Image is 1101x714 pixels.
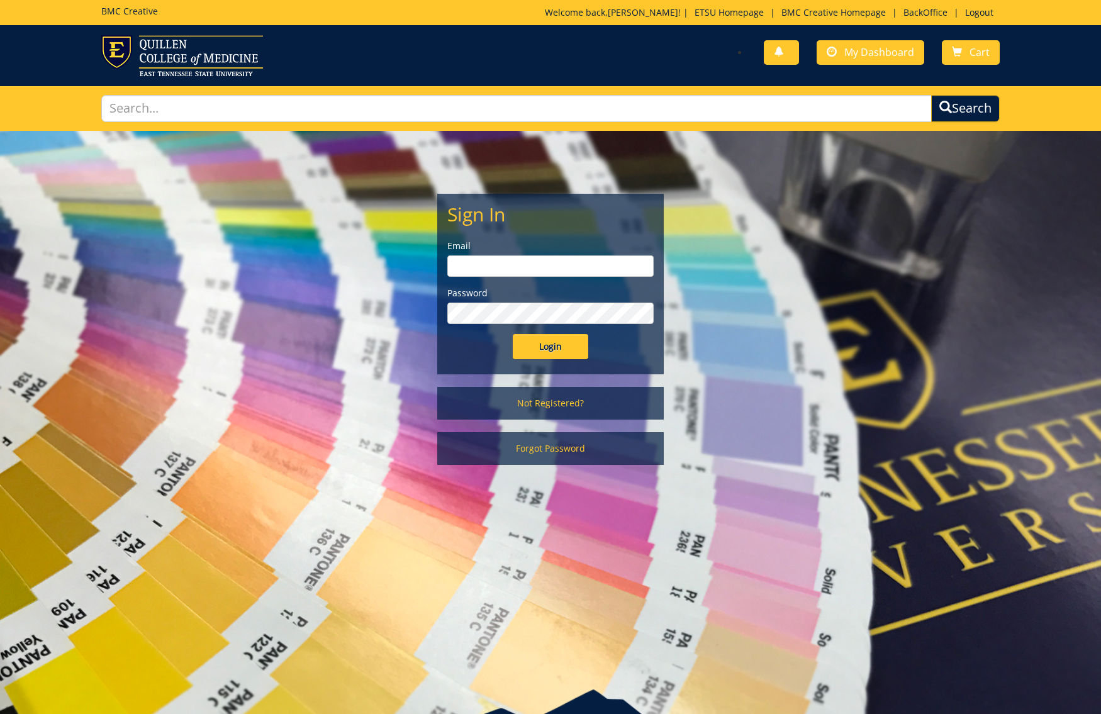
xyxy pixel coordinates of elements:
[775,6,892,18] a: BMC Creative Homepage
[942,40,1000,65] a: Cart
[931,95,1000,122] button: Search
[688,6,770,18] a: ETSU Homepage
[897,6,954,18] a: BackOffice
[608,6,678,18] a: [PERSON_NAME]
[545,6,1000,19] p: Welcome back, ! | | | |
[970,45,990,59] span: Cart
[447,240,654,252] label: Email
[437,387,664,420] a: Not Registered?
[844,45,914,59] span: My Dashboard
[447,287,654,299] label: Password
[513,334,588,359] input: Login
[101,95,932,122] input: Search...
[817,40,924,65] a: My Dashboard
[437,432,664,465] a: Forgot Password
[447,204,654,225] h2: Sign In
[101,35,263,76] img: ETSU logo
[959,6,1000,18] a: Logout
[101,6,158,16] h5: BMC Creative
